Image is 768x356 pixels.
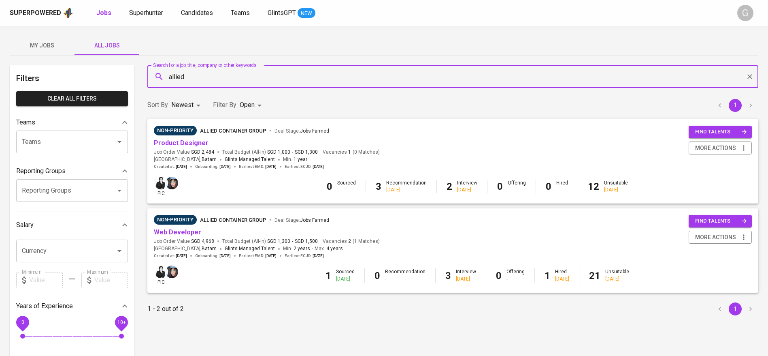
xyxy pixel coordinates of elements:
[744,71,755,82] button: Clear
[154,216,197,224] span: Non-Priority
[240,101,255,109] span: Open
[386,187,427,193] div: [DATE]
[155,266,167,278] img: medwi@glints.com
[496,270,502,281] b: 0
[268,8,315,18] a: GlintsGPT NEW
[294,157,307,162] span: 1 year
[445,270,451,281] b: 3
[267,238,290,245] span: SGD 1,300
[312,245,313,253] span: -
[695,232,736,242] span: more actions
[546,181,551,192] b: 0
[729,302,742,315] button: page 1
[285,164,324,169] span: Earliest ECJD :
[300,128,329,134] span: Jobs Farmed
[689,126,752,138] button: find talents
[16,91,128,106] button: Clear All filters
[154,139,208,147] a: Product Designer
[292,149,293,156] span: -
[589,270,600,281] b: 21
[166,177,178,189] img: diazagista@glints.com
[347,149,351,156] span: 1
[114,245,125,257] button: Open
[555,276,569,283] div: [DATE]
[695,143,736,153] span: more actions
[154,164,187,169] span: Created at :
[16,217,128,233] div: Salary
[10,9,61,18] div: Superpowered
[689,215,752,227] button: find talents
[508,187,526,193] div: -
[154,127,197,135] span: Non-Priority
[457,187,477,193] div: [DATE]
[225,157,275,162] span: Glints Managed Talent
[114,185,125,196] button: Open
[219,253,231,259] span: [DATE]
[294,246,310,251] span: 2 years
[456,268,476,282] div: Interview
[315,246,343,251] span: Max.
[313,253,324,259] span: [DATE]
[695,217,747,226] span: find talents
[16,163,128,179] div: Reporting Groups
[147,304,184,314] p: 1 - 2 out of 2
[154,253,187,259] span: Created at :
[166,266,178,278] img: diazagista@glints.com
[268,9,296,17] span: GlintsGPT
[96,8,113,18] a: Jobs
[154,265,168,286] div: pic
[94,272,128,288] input: Value
[555,268,569,282] div: Hired
[171,98,203,113] div: Newest
[16,166,66,176] p: Reporting Groups
[96,9,111,17] b: Jobs
[231,9,250,17] span: Teams
[605,276,629,283] div: [DATE]
[219,164,231,169] span: [DATE]
[10,7,74,19] a: Superpoweredapp logo
[176,253,187,259] span: [DATE]
[265,253,277,259] span: [DATE]
[195,164,231,169] span: Onboarding :
[63,7,74,19] img: app logo
[176,164,187,169] span: [DATE]
[295,149,318,156] span: SGD 1,300
[16,72,128,85] h6: Filters
[154,149,214,156] span: Job Order Value
[325,270,331,281] b: 1
[154,176,168,197] div: pic
[16,118,35,127] p: Teams
[327,181,332,192] b: 0
[147,100,168,110] p: Sort By
[457,180,477,193] div: Interview
[16,301,73,311] p: Years of Experience
[323,238,380,245] span: Vacancies ( 1 Matches )
[300,217,329,223] span: Jobs Farmed
[23,94,121,104] span: Clear All filters
[202,245,217,253] span: Batam
[213,100,236,110] p: Filter By
[313,164,324,169] span: [DATE]
[556,187,568,193] div: -
[21,319,24,325] span: 0
[16,114,128,131] div: Teams
[231,8,251,18] a: Teams
[712,99,758,112] nav: pagination navigation
[283,157,307,162] span: Min.
[605,268,629,282] div: Unsuitable
[385,276,425,283] div: -
[374,270,380,281] b: 0
[202,156,217,164] span: Batam
[154,126,197,135] div: Pending Client’s Feedback
[695,127,747,137] span: find talents
[385,268,425,282] div: Recommendation
[222,149,318,156] span: Total Budget (All-In)
[604,187,628,193] div: [DATE]
[588,181,599,192] b: 12
[239,253,277,259] span: Earliest EMD :
[508,180,526,193] div: Offering
[298,9,315,17] span: NEW
[240,98,264,113] div: Open
[171,100,194,110] p: Newest
[283,246,310,251] span: Min.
